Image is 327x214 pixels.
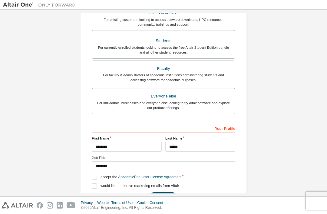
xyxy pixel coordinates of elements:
[92,155,235,160] label: Job Title
[96,37,231,45] div: Students
[118,175,181,179] a: Academic End-User License Agreement
[96,64,231,73] div: Faculty
[2,202,33,209] img: altair_logo.svg
[96,45,231,55] div: For currently enrolled students looking to access the free Altair Student Edition bundle and all ...
[150,192,177,201] button: Next
[92,136,162,141] label: First Name
[81,205,167,210] p: © 2025 Altair Engineering, Inc. All Rights Reserved.
[165,136,235,141] label: Last Name
[37,202,43,209] img: facebook.svg
[92,175,181,180] label: I accept the
[57,202,63,209] img: linkedin.svg
[96,9,231,17] div: Altair Customers
[97,200,137,205] div: Website Terms of Use
[47,202,53,209] img: instagram.svg
[96,100,231,110] div: For individuals, businesses and everyone else looking to try Altair software and explore our prod...
[92,123,235,133] div: Your Profile
[3,2,79,8] img: Altair One
[92,183,179,189] label: I would like to receive marketing emails from Altair
[137,200,167,205] div: Cookie Consent
[96,92,231,100] div: Everyone else
[81,200,97,205] div: Privacy
[96,73,231,82] div: For faculty & administrators of academic institutions administering students and accessing softwa...
[67,202,75,209] img: youtube.svg
[96,17,231,27] div: For existing customers looking to access software downloads, HPC resources, community, trainings ...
